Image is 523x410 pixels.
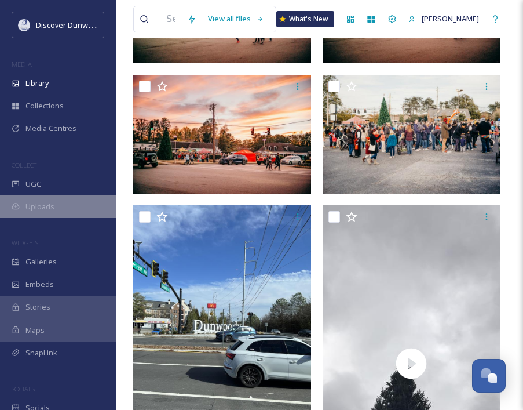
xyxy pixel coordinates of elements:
span: Stories [25,302,50,313]
span: Maps [25,325,45,336]
span: Embeds [25,279,54,290]
span: Collections [25,100,64,111]
span: COLLECT [12,161,36,169]
input: Search your library [160,6,181,32]
span: SnapLink [25,347,57,358]
img: RAPP (51 of 129).jpg [323,75,500,194]
a: What's New [276,11,334,27]
span: WIDGETS [12,238,38,247]
img: 696246f7-25b9-4a35-beec-0db6f57a4831.png [19,19,30,31]
span: UGC [25,179,41,190]
span: Discover Dunwoody [36,19,105,30]
span: Galleries [25,256,57,267]
img: RAPP (101 of 129).jpg [133,75,311,194]
span: SOCIALS [12,384,35,393]
a: View all files [202,8,270,30]
span: Media Centres [25,123,76,134]
span: MEDIA [12,60,32,68]
span: [PERSON_NAME] [422,13,479,24]
button: Open Chat [472,359,506,393]
span: Uploads [25,201,54,212]
span: Library [25,78,49,89]
a: [PERSON_NAME] [403,8,485,30]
